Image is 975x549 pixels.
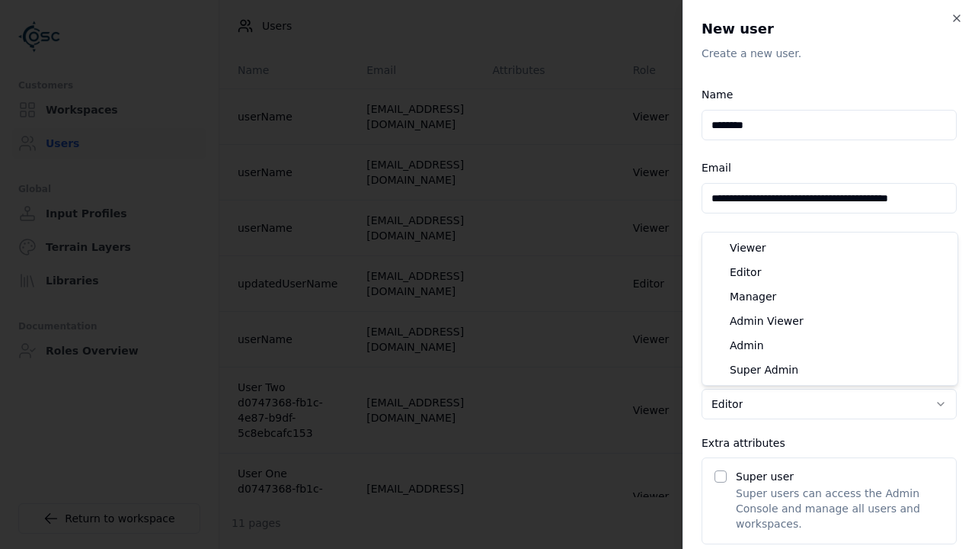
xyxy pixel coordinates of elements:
[730,338,764,353] span: Admin
[730,240,766,255] span: Viewer
[730,313,804,329] span: Admin Viewer
[730,289,776,304] span: Manager
[730,265,761,280] span: Editor
[730,362,798,377] span: Super Admin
